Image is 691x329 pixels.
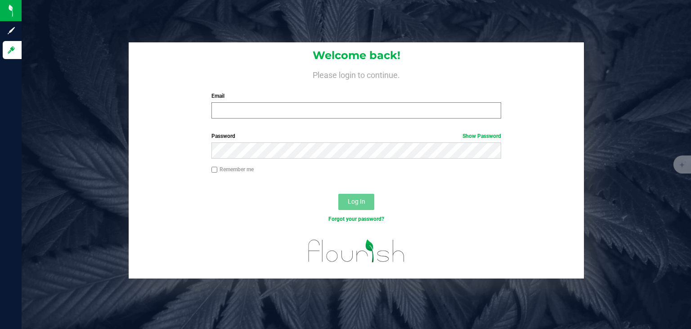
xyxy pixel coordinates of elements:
[348,198,365,205] span: Log In
[211,92,502,100] label: Email
[129,69,584,79] h4: Please login to continue.
[7,26,16,35] inline-svg: Sign up
[7,46,16,55] inline-svg: Log in
[129,50,584,61] h1: Welcome back!
[300,233,413,269] img: flourish_logo.svg
[211,133,235,139] span: Password
[211,167,218,173] input: Remember me
[338,194,374,210] button: Log In
[211,165,254,174] label: Remember me
[462,133,501,139] a: Show Password
[328,216,384,222] a: Forgot your password?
